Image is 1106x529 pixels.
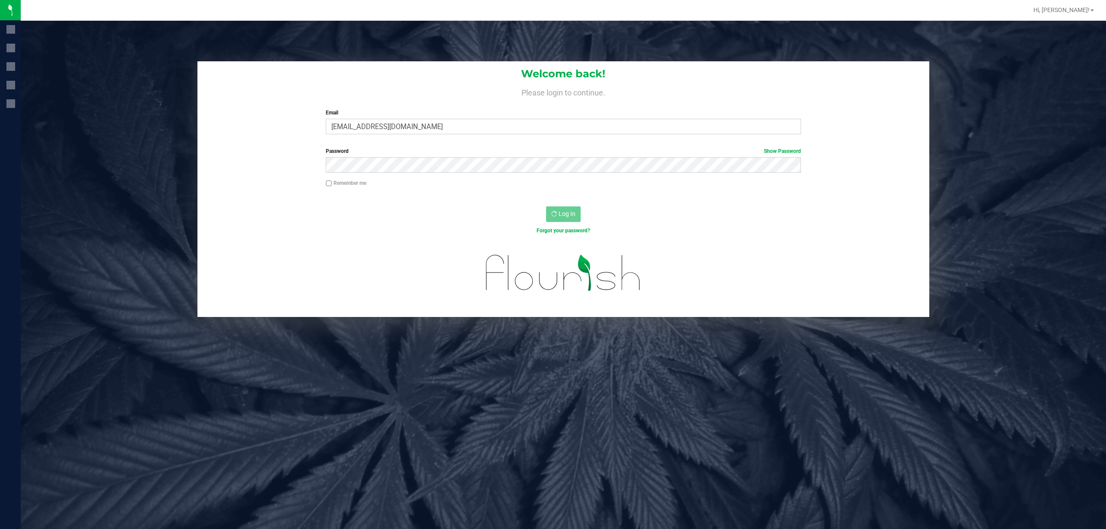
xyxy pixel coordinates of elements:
h4: Please login to continue. [197,86,930,97]
h1: Welcome back! [197,68,930,79]
span: Password [326,148,349,154]
span: Log In [559,210,575,217]
input: Remember me [326,181,332,187]
a: Forgot your password? [537,228,590,234]
img: flourish_logo.svg [472,244,655,302]
button: Log In [546,206,581,222]
a: Show Password [764,148,801,154]
label: Email [326,109,801,117]
span: Hi, [PERSON_NAME]! [1033,6,1090,13]
label: Remember me [326,179,366,187]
